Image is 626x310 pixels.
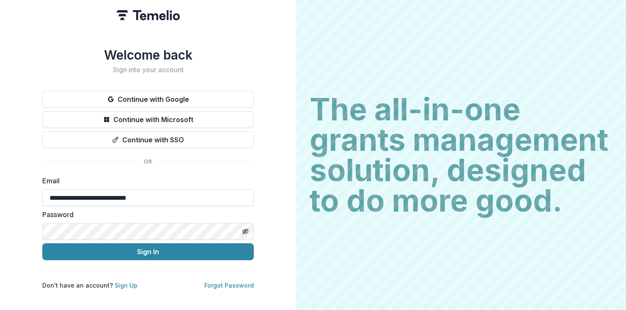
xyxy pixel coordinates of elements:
[42,91,254,108] button: Continue with Google
[42,243,254,260] button: Sign In
[42,47,254,63] h1: Welcome back
[204,282,254,289] a: Forgot Password
[42,131,254,148] button: Continue with SSO
[239,225,252,238] button: Toggle password visibility
[42,111,254,128] button: Continue with Microsoft
[42,281,137,290] p: Don't have an account?
[42,209,249,220] label: Password
[115,282,137,289] a: Sign Up
[116,10,180,20] img: Temelio
[42,66,254,74] h2: Sign into your account
[42,176,249,186] label: Email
